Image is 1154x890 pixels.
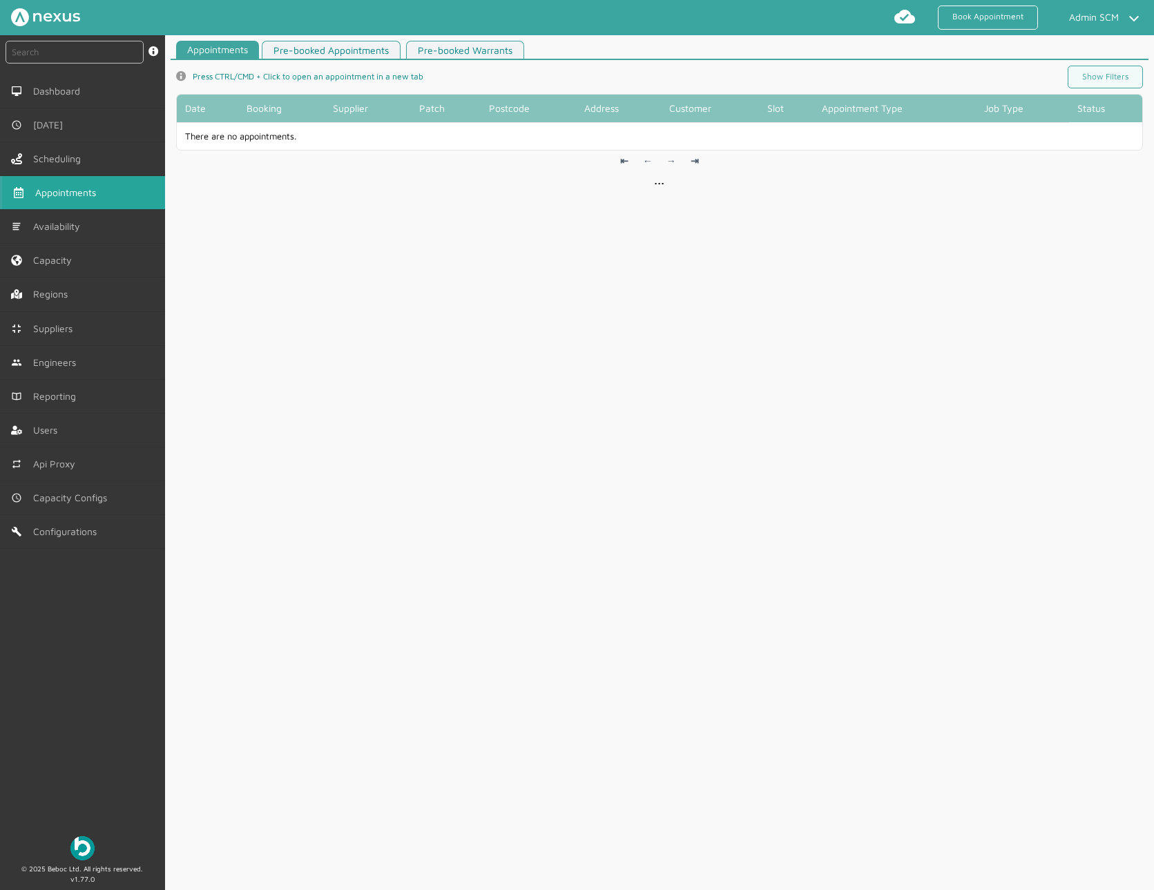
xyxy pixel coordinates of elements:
[262,41,401,59] a: Pre-booked Appointments
[35,187,102,198] span: Appointments
[661,95,758,122] th: Customer
[11,458,22,470] img: md-repeat.svg
[637,151,658,171] a: ←
[11,119,22,130] img: md-time.svg
[238,95,325,122] th: Booking
[814,95,975,122] th: Appointment Type
[33,492,113,503] span: Capacity Configs
[33,357,81,368] span: Engineers
[11,526,22,537] img: md-build.svg
[33,221,86,232] span: Availability
[177,122,1069,150] td: There are no appointments.
[481,95,576,122] th: Postcode
[654,171,664,187] div: ...
[33,119,68,130] span: [DATE]
[33,526,102,537] span: Configurations
[33,289,73,300] span: Regions
[938,6,1038,30] a: Book Appointment
[11,86,22,97] img: md-desktop.svg
[6,41,144,64] input: Search by: Ref, PostCode, MPAN, MPRN, Account, Customer
[11,492,22,503] img: md-time.svg
[11,323,22,334] img: md-contract.svg
[894,6,916,28] img: md-cloud-done.svg
[614,151,635,171] a: ⇤
[33,458,81,470] span: Api Proxy
[976,95,1069,122] th: Job Type
[33,153,86,164] span: Scheduling
[11,153,22,164] img: scheduling-left-menu.svg
[11,289,22,300] img: regions.left-menu.svg
[11,255,22,266] img: capacity-left-menu.svg
[11,221,22,232] img: md-list.svg
[33,391,81,402] span: Reporting
[1068,66,1143,88] a: Show Filters
[406,41,524,59] a: Pre-booked Warrants
[576,95,661,122] th: Address
[11,8,80,26] img: Nexus
[684,151,705,171] a: ⇥
[11,391,22,402] img: md-book.svg
[661,151,682,171] a: →
[1069,95,1142,122] th: Status
[176,41,259,59] a: Appointments
[193,71,423,82] span: Press CTRL/CMD + Click to open an appointment in a new tab
[13,187,24,198] img: appointments-left-menu.svg
[70,836,95,860] img: Beboc Logo
[759,95,814,122] th: Slot
[411,95,481,122] th: Patch
[11,357,22,368] img: md-people.svg
[33,323,78,334] span: Suppliers
[325,95,411,122] th: Supplier
[33,86,86,97] span: Dashboard
[33,425,63,436] span: Users
[11,425,22,436] img: user-left-menu.svg
[33,255,77,266] span: Capacity
[177,95,239,122] th: Date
